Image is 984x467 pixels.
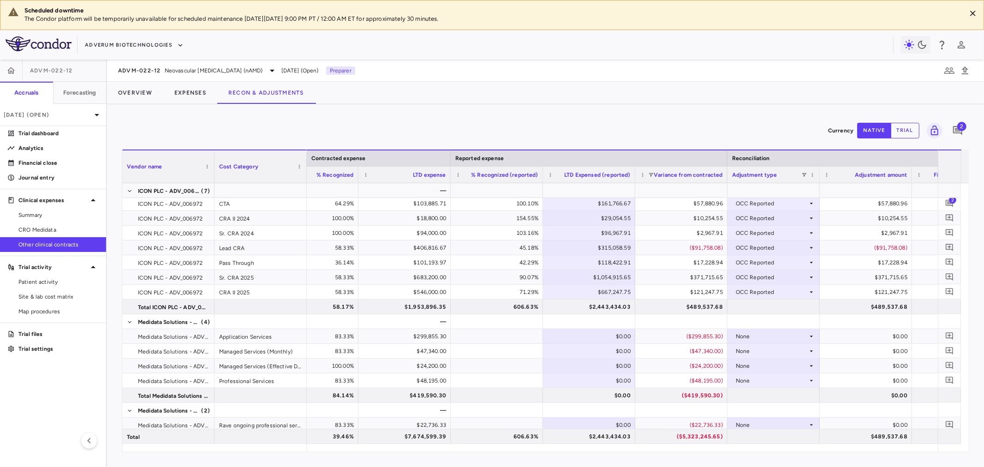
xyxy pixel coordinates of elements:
div: $7,674,599.39 [367,429,446,444]
div: $371,715.65 [644,270,723,285]
div: Sr. CRA 2025 [215,270,307,284]
span: % Recognized [316,172,354,178]
span: Medidata Solutions - ADV_006868 [138,374,209,389]
div: 64.29% [274,196,354,211]
p: Financial close [18,159,99,167]
div: Managed Services (Effective Date) [215,359,307,373]
button: Add comment [943,286,956,298]
button: Add comment [943,374,956,387]
div: 83.33% [274,329,354,344]
img: logo-full-SnFGN8VE.png [6,36,72,51]
button: Add comment [943,419,956,431]
svg: Add comment [945,347,954,355]
div: $2,443,434.03 [551,299,631,314]
div: OCC Reported [736,270,808,285]
div: 84.14% [274,388,354,403]
div: Scheduled downtime [24,6,959,15]
div: $2,967.91 [644,226,723,240]
div: $94,000.00 [367,226,446,240]
div: Managed Services (Monthly) [215,344,307,358]
div: OCC Reported [736,255,808,270]
p: Clinical expenses [18,196,88,204]
button: Recon & Adjustments [217,82,315,104]
span: ADVM-022-12 [30,67,73,74]
div: 83.33% [274,373,354,388]
div: None [736,344,808,359]
div: ($47,340.00) [644,344,723,359]
div: $0.00 [828,388,907,403]
div: $489,537.68 [828,429,907,444]
span: Map procedures [18,307,99,316]
button: Add comment [943,241,956,254]
span: Reported expense [455,155,504,162]
button: trial [891,123,919,138]
div: $2,443,434.03 [551,429,631,444]
p: The Condor platform will be temporarily unavailable for scheduled maintenance [DATE][DATE] 9:00 P... [24,15,959,23]
div: 103.16% [459,226,538,240]
div: 58.33% [274,285,354,299]
span: % Recognized (reported) [471,172,538,178]
button: Add comment [943,212,956,224]
span: Medidata Solutions - ADV_006874 [138,403,201,418]
span: CRO Medidata [18,226,99,234]
div: — [367,183,446,198]
div: $22,736.33 [367,418,446,432]
div: $118,422.91 [551,255,631,270]
svg: Add comment [945,420,954,429]
div: OCC Reported [736,285,808,299]
span: ICON PLC - ADV_006972 [138,226,203,241]
button: Adverum Biotechnologies [85,38,184,53]
div: $406,816.67 [367,240,446,255]
div: $489,537.68 [644,299,723,314]
span: ICON PLC - ADV_006972 [138,256,203,270]
div: $57,880.96 [644,196,723,211]
p: Preparer [326,66,355,75]
div: OCC Reported [736,211,808,226]
button: Close [966,6,980,20]
div: None [736,359,808,373]
span: Medidata Solutions - ADV_006868 [138,329,209,344]
div: $0.00 [828,329,907,344]
span: Cost Category [219,163,258,170]
button: Add comment [943,256,956,269]
span: ICON PLC - ADV_006972 [138,184,201,198]
span: ICON PLC - ADV_006972 [138,241,203,256]
span: Patient activity [18,278,99,286]
h6: Accruals [14,89,38,97]
div: $24,200.00 [367,359,446,373]
span: ICON PLC - ADV_006972 [138,197,203,211]
div: 83.33% [274,418,354,432]
div: — [367,314,446,329]
div: $0.00 [551,388,631,403]
svg: Add comment [952,125,963,136]
div: $17,228.94 [644,255,723,270]
div: Sr. CRA 2024 [215,226,307,240]
div: $546,000.00 [367,285,446,299]
div: $371,715.65 [828,270,907,285]
div: OCC Reported [736,226,808,240]
span: LTD Expensed (reported) [565,172,631,178]
div: ($299,855.30) [644,329,723,344]
div: $0.00 [551,373,631,388]
div: 58.33% [274,270,354,285]
span: Variance from contracted [654,172,723,178]
p: Journal entry [18,174,99,182]
div: None [736,373,808,388]
svg: Add comment [945,199,954,208]
div: $48,195.00 [367,373,446,388]
div: ($419,590.30) [644,388,723,403]
div: ($24,200.00) [644,359,723,373]
span: (4) [202,315,210,329]
div: $161,766.67 [551,196,631,211]
div: $1,953,896.35 [367,299,446,314]
p: Trial settings [18,345,99,353]
div: ($91,758.08) [644,240,723,255]
span: (2) [202,403,210,418]
span: Total [127,430,140,444]
div: Pass Through [215,255,307,269]
p: Currency [828,126,853,135]
div: 90.07% [459,270,538,285]
div: $57,880.96 [828,196,907,211]
div: 100.00% [274,359,354,373]
svg: Add comment [945,214,954,222]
